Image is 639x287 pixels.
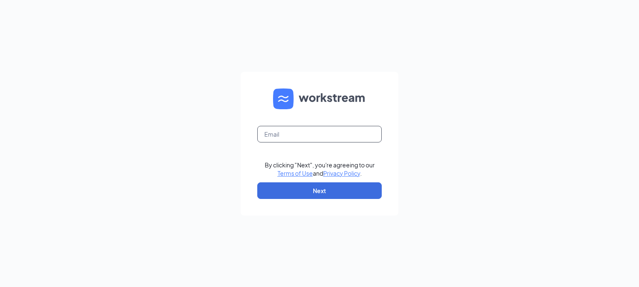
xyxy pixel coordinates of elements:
[257,182,382,199] button: Next
[278,169,313,177] a: Terms of Use
[323,169,360,177] a: Privacy Policy
[273,88,366,109] img: WS logo and Workstream text
[257,126,382,142] input: Email
[265,161,375,177] div: By clicking "Next", you're agreeing to our and .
